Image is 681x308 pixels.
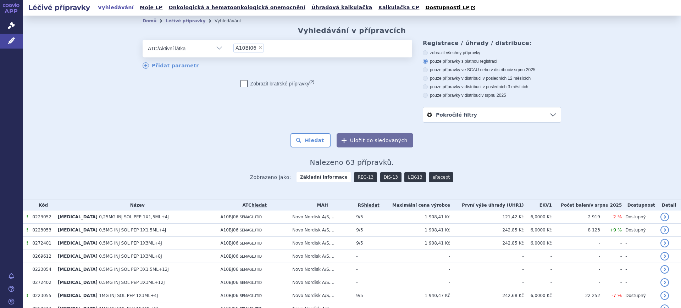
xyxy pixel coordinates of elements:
td: - [524,250,552,263]
td: 242,85 Kč [450,237,524,250]
td: Dostupný [622,211,657,224]
td: - [524,276,552,289]
a: Kalkulačka CP [376,3,422,12]
td: - [524,263,552,276]
td: Novo Nordisk A/S,... [289,289,353,302]
label: Zobrazit bratrské přípravky [240,80,315,87]
td: - [600,250,622,263]
a: detail [660,291,669,300]
span: 0,5MG INJ SOL PEP 3X3ML+12J [99,280,165,285]
td: - [600,276,622,289]
span: Tento přípravek má více úhrad. [26,214,28,219]
a: Domů [143,18,156,23]
td: - [552,276,600,289]
a: LEK-13 [404,172,426,182]
span: Tento přípravek má více úhrad. [26,228,28,233]
span: SEMAGLUTID [240,254,262,258]
span: SEMAGLUTID [240,268,262,271]
span: v srpnu 2025 [481,93,506,98]
td: 6,0000 Kč [524,237,552,250]
label: pouze přípravky v distribuci [423,93,561,98]
span: A10BJ06 [221,267,239,272]
span: +9 % [609,227,622,233]
td: - [600,263,622,276]
td: 242,85 Kč [450,224,524,237]
a: Moje LP [138,3,165,12]
span: A10BJ06 [221,241,239,246]
td: 121,42 Kč [450,211,524,224]
td: 0223054 [29,263,54,276]
span: v srpnu 2025 [511,67,535,72]
td: Dostupný [622,224,657,237]
span: SEMAGLUTID [240,228,262,232]
a: DIS-13 [380,172,402,182]
td: 22 252 [552,289,600,302]
th: RS [353,200,381,211]
th: První výše úhrady (UHR1) [450,200,524,211]
td: - [552,250,600,263]
a: Pokročilé filtry [423,107,561,122]
td: 8 123 [552,224,600,237]
td: - [622,263,657,276]
a: detail [660,252,669,261]
span: Zobrazeno jako: [250,172,291,182]
span: × [258,45,262,50]
strong: Základní informace [297,172,351,182]
td: 0223055 [29,289,54,302]
span: Tento přípravek má více úhrad. [26,241,28,246]
td: 0269612 [29,250,54,263]
span: SEMAGLUTID [240,215,262,219]
a: REG-13 [354,172,377,182]
label: pouze přípravky ve SCAU nebo v distribuci [423,67,561,73]
td: - [353,263,381,276]
a: Přidat parametr [143,62,199,69]
td: Novo Nordisk A/S,... [289,211,353,224]
span: 9/5 [356,293,363,298]
span: [MEDICAL_DATA] [58,254,98,259]
span: [MEDICAL_DATA] [58,228,98,233]
li: Vyhledávání [215,16,250,26]
a: Úhradová kalkulačka [309,3,375,12]
td: 6,0000 Kč [524,289,552,302]
span: [MEDICAL_DATA] [58,267,98,272]
button: Uložit do sledovaných [337,133,413,147]
a: hledat [251,203,267,208]
span: -7 % [611,293,622,298]
h2: Léčivé přípravky [23,2,96,12]
span: 0,5MG INJ SOL PEP 1X3ML+8J [99,254,162,259]
a: Onkologická a hematoonkologická onemocnění [166,3,308,12]
td: Novo Nordisk A/S,... [289,237,353,250]
span: SEMAGLUTID [240,281,262,285]
a: detail [660,278,669,287]
a: Léčivé přípravky [166,18,205,23]
span: 0,5MG INJ SOL PEP 3X1,5ML+12J [99,267,169,272]
td: - [450,276,524,289]
td: 2 919 [552,211,600,224]
span: 0,5MG INJ SOL PEP 1X1,5ML+4J [99,228,166,233]
td: 0272402 [29,276,54,289]
span: [MEDICAL_DATA] [58,293,98,298]
span: Tento přípravek má více úhrad. [26,293,28,298]
th: Počet balení [552,200,622,211]
td: 242,68 Kč [450,289,524,302]
td: Novo Nordisk A/S,... [289,250,353,263]
span: [MEDICAL_DATA] [58,241,98,246]
td: Novo Nordisk A/S,... [289,263,353,276]
td: 1 940,47 Kč [381,289,450,302]
span: 0,25MG INJ SOL PEP 1X1,5ML+4J [99,214,169,219]
td: Dostupný [622,289,657,302]
td: 1 908,41 Kč [381,237,450,250]
th: Dostupnost [622,200,657,211]
a: eRecept [429,172,453,182]
span: [MEDICAL_DATA] [58,214,98,219]
a: detail [660,239,669,247]
td: - [622,276,657,289]
td: - [622,237,657,250]
th: Název [54,200,217,211]
a: detail [660,265,669,274]
label: pouze přípravky v distribuci v posledních 3 měsících [423,84,561,90]
h3: Registrace / úhrady / distribuce: [423,40,561,46]
a: detail [660,226,669,234]
span: A10BJ06 [221,293,239,298]
td: 1 908,41 Kč [381,211,450,224]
